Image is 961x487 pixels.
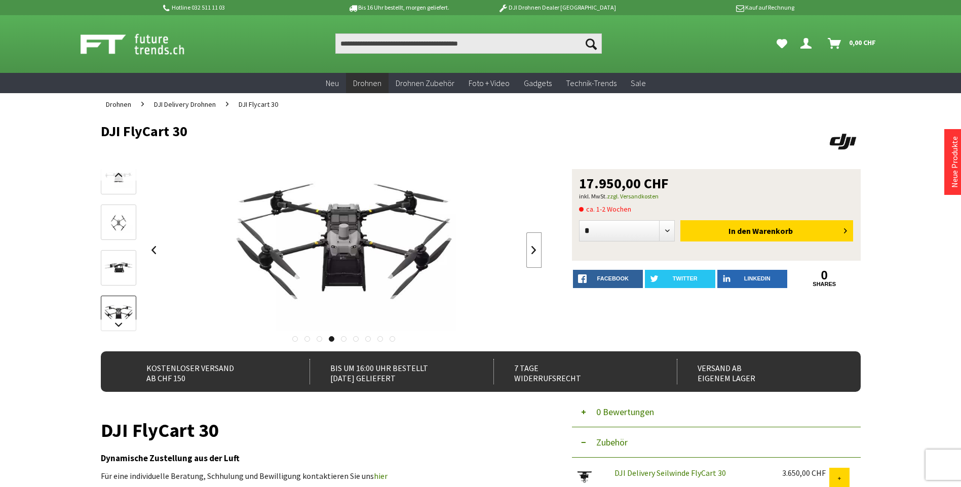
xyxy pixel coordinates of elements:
span: LinkedIn [744,275,771,281]
div: Bis um 16:00 Uhr bestellt [DATE] geliefert [310,359,471,384]
button: Zubehör [572,427,861,458]
span: Neu [326,78,339,88]
span: Sale [631,78,646,88]
button: Suchen [581,33,602,54]
span: Technik-Trends [566,78,617,88]
a: Drohnen Zubehör [389,73,462,94]
p: inkl. MwSt. [579,190,854,202]
span: Warenkorb [752,226,793,236]
div: Kostenloser Versand ab CHF 150 [126,359,288,384]
span: 0,00 CHF [849,34,876,51]
a: Gadgets [517,73,559,94]
a: DJI Flycart 30 [234,93,283,115]
span: DJI Flycart 30 [239,100,278,109]
div: 3.650,00 CHF [782,468,829,478]
h1: DJI FlyCart 30 [101,423,542,437]
img: Shop Futuretrends - zur Startseite wechseln [81,31,207,57]
a: Dein Konto [796,33,820,54]
img: DJI Delivery [825,124,861,159]
a: DJI Delivery Drohnen [149,93,221,115]
a: Drohnen [346,73,389,94]
a: Neue Produkte [949,136,959,188]
img: DJI Delivery Seilwinde FlyCart 30 [572,468,597,487]
span: DJI Delivery Drohnen [154,100,216,109]
span: ca. 1-2 Wochen [579,203,631,215]
p: DJI Drohnen Dealer [GEOGRAPHIC_DATA] [478,2,636,14]
p: Hotline 032 511 11 03 [162,2,320,14]
span: facebook [597,275,629,281]
span: Drohnen Zubehör [396,78,454,88]
a: Foto + Video [462,73,517,94]
p: Kauf auf Rechnung [636,2,794,14]
a: twitter [645,270,715,288]
h1: DJI FlyCart 30 [101,124,709,139]
a: DJI Delivery Seilwinde FlyCart 30 [614,468,726,478]
a: hier [374,471,388,481]
p: Für eine individuelle Beratung, Schhulung und Bewilligung kontaktieren Sie uns [101,470,542,482]
div: Versand ab eigenem Lager [677,359,838,384]
p: Bis 16 Uhr bestellt, morgen geliefert. [320,2,478,14]
a: shares [789,281,860,288]
span: In den [728,226,751,236]
span: 17.950,00 CHF [579,176,669,190]
a: Sale [624,73,653,94]
span: Drohnen [353,78,381,88]
a: Meine Favoriten [772,33,792,54]
a: Technik-Trends [559,73,624,94]
a: zzgl. Versandkosten [607,192,659,200]
input: Produkt, Marke, Kategorie, EAN, Artikelnummer… [335,33,602,54]
a: facebook [573,270,643,288]
a: Drohnen [101,93,136,115]
span: Foto + Video [469,78,510,88]
span: Gadgets [524,78,552,88]
span: twitter [673,275,698,281]
h3: Dynamische Zustellung aus der Luft [101,452,542,465]
button: 0 Bewertungen [572,397,861,427]
span: Drohnen [106,100,131,109]
button: In den Warenkorb [680,220,853,241]
a: Neu [319,73,346,94]
a: LinkedIn [717,270,788,288]
div: 7 Tage Widerrufsrecht [493,359,655,384]
a: Warenkorb [824,33,881,54]
a: 0 [789,270,860,281]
